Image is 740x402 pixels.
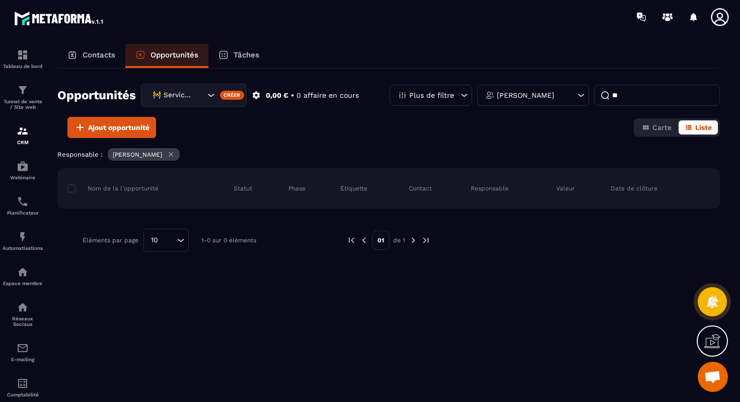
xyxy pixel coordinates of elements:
[3,245,43,251] p: Automatisations
[409,184,432,192] p: Contact
[266,91,288,100] p: 0,00 €
[57,44,125,68] a: Contacts
[3,153,43,188] a: automationsautomationsWebinaire
[17,342,29,354] img: email
[3,392,43,397] p: Comptabilité
[3,41,43,77] a: formationformationTableau de bord
[3,294,43,334] a: social-networksocial-networkRéseaux Sociaux
[698,362,728,392] a: Ouvrir le chat
[471,184,508,192] p: Responsable
[234,50,259,59] p: Tâches
[636,120,678,135] button: Carte
[3,281,43,286] p: Espace membre
[3,140,43,145] p: CRM
[17,125,29,137] img: formation
[3,223,43,258] a: automationsautomationsAutomatisations
[652,123,672,131] span: Carte
[17,49,29,61] img: formation
[57,151,103,158] p: Responsable :
[14,9,105,27] img: logo
[3,117,43,153] a: formationformationCRM
[359,236,368,245] img: prev
[208,44,269,68] a: Tâches
[3,210,43,216] p: Planificateur
[141,84,247,107] div: Search for option
[17,160,29,172] img: automations
[151,50,198,59] p: Opportunités
[83,237,138,244] p: Éléments par page
[3,188,43,223] a: schedulerschedulerPlanificateur
[3,175,43,180] p: Webinaire
[234,184,252,192] p: Statut
[297,91,359,100] p: 0 affaire en cours
[3,316,43,327] p: Réseaux Sociaux
[17,377,29,389] img: accountant
[17,84,29,96] img: formation
[3,357,43,362] p: E-mailing
[409,236,418,245] img: next
[147,235,162,246] span: 10
[3,99,43,110] p: Tunnel de vente / Site web
[347,236,356,245] img: prev
[288,184,306,192] p: Phase
[291,91,294,100] p: •
[195,90,205,101] input: Search for option
[67,184,159,192] p: Nom de la l'opportunité
[201,237,256,244] p: 1-0 sur 0 éléments
[3,258,43,294] a: automationsautomationsEspace membre
[17,266,29,278] img: automations
[409,92,454,99] p: Plus de filtre
[3,334,43,370] a: emailemailE-mailing
[3,77,43,117] a: formationformationTunnel de vente / Site web
[67,117,156,138] button: Ajout opportunité
[162,235,175,246] input: Search for option
[113,151,162,158] p: [PERSON_NAME]
[57,85,136,105] h2: Opportunités
[372,231,390,250] p: 01
[421,236,430,245] img: next
[17,195,29,208] img: scheduler
[88,122,150,132] span: Ajout opportunité
[17,301,29,313] img: social-network
[83,50,115,59] p: Contacts
[150,90,195,101] span: 🚧 Service Client
[611,184,657,192] p: Date de clôture
[695,123,712,131] span: Liste
[340,184,367,192] p: Étiquette
[125,44,208,68] a: Opportunités
[3,63,43,69] p: Tableau de bord
[497,92,554,99] p: [PERSON_NAME]
[679,120,718,135] button: Liste
[393,236,405,244] p: de 1
[143,229,189,252] div: Search for option
[556,184,575,192] p: Valeur
[17,231,29,243] img: automations
[220,91,245,100] div: Créer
